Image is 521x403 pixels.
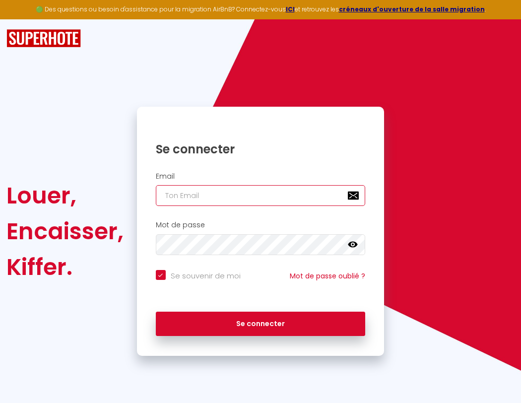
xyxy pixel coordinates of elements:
[6,249,124,285] div: Kiffer.
[339,5,485,13] a: créneaux d'ouverture de la salle migration
[156,221,366,229] h2: Mot de passe
[286,5,295,13] a: ICI
[6,213,124,249] div: Encaisser,
[156,172,366,181] h2: Email
[156,312,366,336] button: Se connecter
[156,141,366,157] h1: Se connecter
[6,178,124,213] div: Louer,
[156,185,366,206] input: Ton Email
[290,271,365,281] a: Mot de passe oublié ?
[8,4,38,34] button: Ouvrir le widget de chat LiveChat
[6,29,81,48] img: SuperHote logo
